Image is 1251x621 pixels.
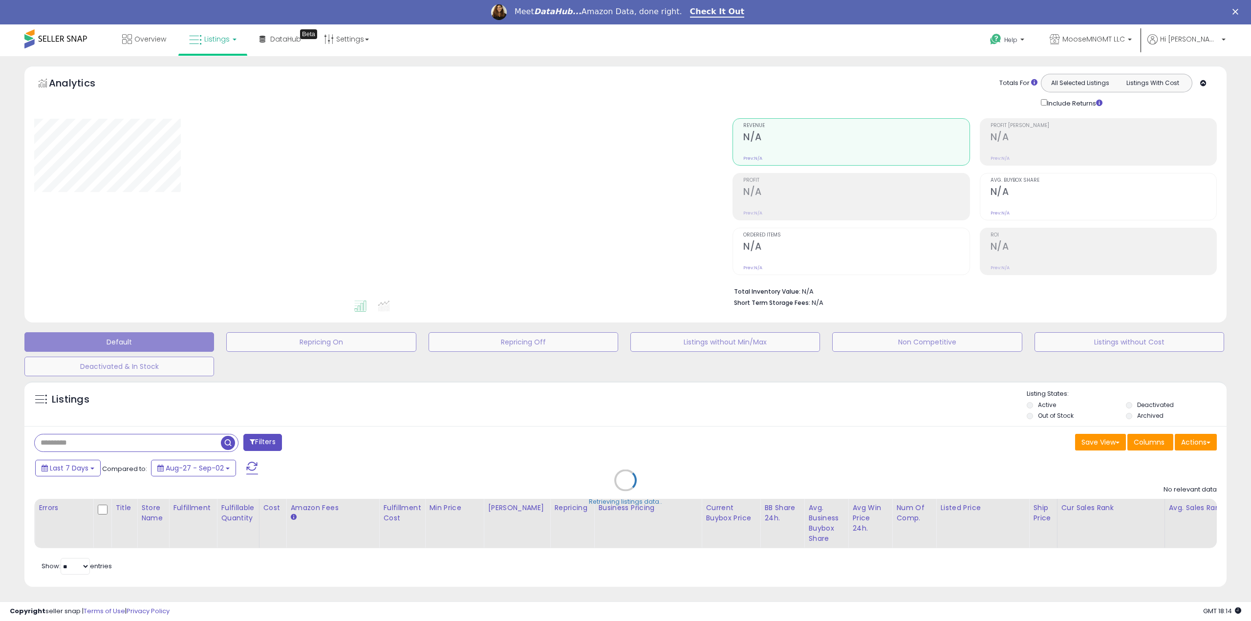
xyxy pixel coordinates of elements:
small: Prev: N/A [743,155,762,161]
a: Help [982,26,1034,56]
b: Short Term Storage Fees: [734,299,810,307]
small: Prev: N/A [991,210,1010,216]
span: Listings [204,34,230,44]
small: Prev: N/A [991,155,1010,161]
h2: N/A [991,241,1216,254]
i: DataHub... [534,7,582,16]
a: DataHub [252,24,308,54]
li: N/A [734,285,1209,297]
div: Meet Amazon Data, done right. [515,7,682,17]
small: Prev: N/A [743,210,762,216]
i: Get Help [990,33,1002,45]
button: Repricing Off [429,332,618,352]
div: Totals For [999,79,1037,88]
a: Check It Out [690,7,745,18]
button: Repricing On [226,332,416,352]
button: Listings without Min/Max [630,332,820,352]
h5: Analytics [49,76,114,92]
img: Profile image for Georgie [491,4,507,20]
span: Profit [PERSON_NAME] [991,123,1216,128]
button: Default [24,332,214,352]
a: Privacy Policy [127,606,170,616]
span: Profit [743,178,969,183]
small: Prev: N/A [991,265,1010,271]
button: Listings without Cost [1035,332,1224,352]
span: MooseMNGMT LLC [1062,34,1125,44]
b: Total Inventory Value: [734,287,800,296]
span: Avg. Buybox Share [991,178,1216,183]
button: Listings With Cost [1116,77,1189,89]
strong: Copyright [10,606,45,616]
h2: N/A [991,186,1216,199]
div: Close [1232,9,1242,15]
span: ROI [991,233,1216,238]
span: Ordered Items [743,233,969,238]
h2: N/A [743,241,969,254]
button: All Selected Listings [1044,77,1117,89]
div: Retrieving listings data.. [589,497,662,506]
a: Listings [182,24,244,54]
span: Overview [134,34,166,44]
div: seller snap | | [10,607,170,616]
div: Include Returns [1034,97,1114,108]
a: Overview [115,24,173,54]
span: 2025-09-10 18:14 GMT [1203,606,1241,616]
a: Settings [317,24,376,54]
span: Help [1004,36,1017,44]
button: Non Competitive [832,332,1022,352]
h2: N/A [991,131,1216,145]
span: N/A [812,298,823,307]
h2: N/A [743,186,969,199]
a: MooseMNGMT LLC [1042,24,1139,56]
a: Hi [PERSON_NAME] [1147,34,1226,56]
span: Revenue [743,123,969,128]
button: Deactivated & In Stock [24,357,214,376]
span: DataHub [270,34,301,44]
h2: N/A [743,131,969,145]
small: Prev: N/A [743,265,762,271]
div: Tooltip anchor [300,29,317,39]
span: Hi [PERSON_NAME] [1160,34,1219,44]
a: Terms of Use [84,606,125,616]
